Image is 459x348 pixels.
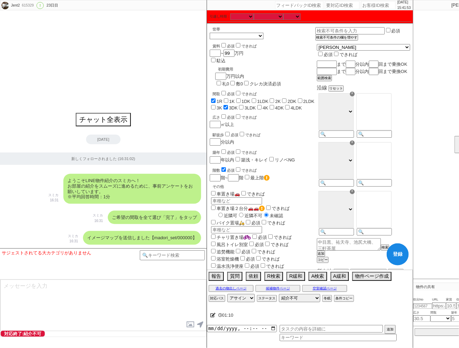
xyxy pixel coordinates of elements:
[240,191,265,197] label: できれば
[446,303,456,309] input: 10.5
[237,213,262,218] label: 近隣不可
[317,257,328,263] button: コピー
[211,220,216,224] input: バイク置場🛵
[227,115,234,119] span: 必須
[210,256,239,262] label: 浴室乾燥機
[257,99,269,104] label: 1LDK
[381,244,389,251] button: 検索
[246,272,261,281] button: 依頼
[229,105,238,110] label: 3DK
[210,249,234,254] label: 追焚機能
[48,198,59,203] p: 16:31
[261,263,265,268] input: できれば
[413,304,432,309] input: 1234567
[265,206,290,211] label: できれば
[262,220,266,224] input: できれば
[212,148,315,155] div: 築年
[280,325,383,333] input: タスクの内容を詳細に
[357,130,392,138] input: 🔍
[217,99,222,104] label: 1R
[209,295,225,302] button: 対応パス
[357,228,392,235] input: 🔍
[317,85,327,91] span: 沿線
[315,34,358,41] button: 検索不可条件の欄を増やす
[319,179,354,187] input: 🔍
[350,269,387,275] button: [PERSON_NAME]全域
[10,3,20,8] div: Jent2
[350,140,355,145] div: ☓
[211,256,216,261] input: 浴室乾燥機
[212,27,315,32] div: 世帯
[234,44,257,48] label: できれば
[210,220,244,225] label: バイク置場🛵
[331,272,349,281] button: A緩和
[46,3,58,8] div: 23日目
[210,174,315,181] div: 階~ 階
[244,105,256,110] label: 3LDK
[264,242,289,247] label: できれば
[217,105,222,110] label: 3K
[266,205,271,210] input: できれば
[315,27,385,34] input: 検索不可条件を入力
[317,61,410,68] div: まで 分以内
[210,242,248,247] label: 風呂トイレ別室
[378,69,407,74] span: 回まで乗換OK
[211,263,216,268] input: 温水洗浄便座
[1,2,9,9] img: 0m05a98d77725134f30b0f34f50366e41b3a0b1cff53d1
[211,249,216,253] input: 追焚機能
[242,99,250,104] label: 1DK
[227,168,234,172] span: 必須
[218,67,281,72] div: 初期費用
[36,2,44,9] div: !
[413,297,432,303] span: 吹出No
[319,228,354,235] input: 🔍
[350,92,355,96] div: ☓
[211,226,262,233] input: 車種など
[361,1,396,9] input: お客様ID検索
[328,85,344,92] button: リセット
[317,268,332,274] span: 所在地
[413,310,430,316] span: 広さ
[255,242,264,247] span: 必須
[236,81,243,86] label: 敷0
[240,132,244,136] input: できれば
[227,44,234,48] span: 必須
[324,52,333,57] span: 必須
[234,150,257,155] label: できれば
[217,58,226,63] label: 駐込
[263,105,268,110] label: 4K
[238,133,260,137] label: できれば
[86,135,121,144] div: [DATE]
[210,113,315,128] div: ㎡以上
[258,235,267,240] span: 必須
[246,256,255,262] span: 必須
[334,52,338,56] input: できれば
[210,14,230,19] label: 引越し時期：
[234,115,257,119] label: できれば
[378,62,407,67] span: 回まで乗換OK
[250,249,275,254] label: できれば
[209,272,224,281] button: 報告
[275,1,323,9] input: フィードバックID検索
[260,220,285,225] label: できれば
[288,99,296,104] label: 2DK
[387,243,409,265] button: 登録
[215,64,281,87] div: 万円以内
[210,39,257,64] div: ~ 万円
[317,251,325,257] button: 追加
[234,92,257,96] label: できれば
[259,264,284,269] label: できれば
[275,99,281,104] label: 2K
[229,99,235,104] label: 1K
[241,191,246,196] input: できれば
[388,269,404,275] button: 東京23区
[211,234,216,239] input: チャリ置き場
[20,3,35,8] div: 615329
[334,269,349,275] button: リセット
[218,213,223,217] input: 近隣可
[275,157,295,162] label: リノベNG
[257,295,277,302] button: ステータス
[212,131,315,138] div: 駅徒歩
[250,264,259,269] span: 必須
[227,92,234,96] span: 必須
